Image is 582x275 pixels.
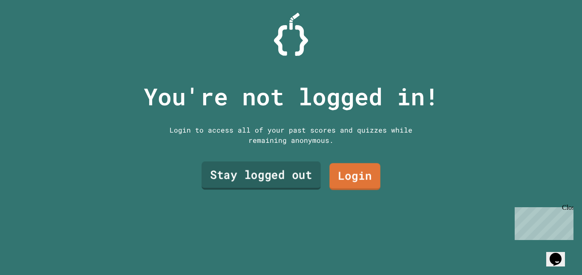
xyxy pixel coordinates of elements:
[202,162,321,190] a: Stay logged out
[546,241,573,266] iframe: chat widget
[274,13,308,56] img: Logo.svg
[511,204,573,240] iframe: chat widget
[329,163,380,190] a: Login
[3,3,59,54] div: Chat with us now!Close
[144,79,439,114] p: You're not logged in!
[163,125,419,145] div: Login to access all of your past scores and quizzes while remaining anonymous.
